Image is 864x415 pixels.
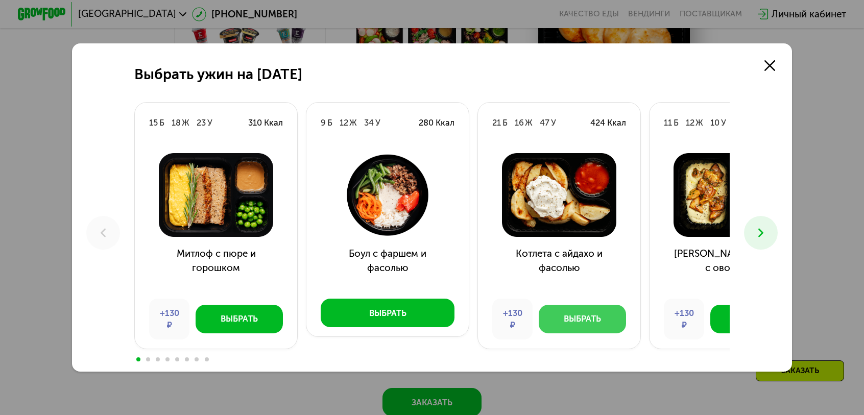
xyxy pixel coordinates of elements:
[695,117,703,129] div: Ж
[664,299,704,339] div: +130 ₽
[316,153,459,237] img: Боул с фаршем и фасолью
[369,307,406,320] div: Выбрать
[515,117,524,129] div: 16
[551,117,556,129] div: У
[321,117,326,129] div: 9
[321,299,454,327] button: Выбрать
[686,117,694,129] div: 12
[145,153,287,237] img: Митлоф с пюре и горошком
[182,117,189,129] div: Ж
[478,247,640,290] h3: Котлета с айдахо и фасолью
[659,153,802,237] img: Курица в карри с овощами
[650,247,812,290] h3: [PERSON_NAME] в карри с овощами
[349,117,357,129] div: Ж
[248,117,283,129] div: 310 Ккал
[674,117,679,129] div: Б
[502,117,508,129] div: Б
[419,117,454,129] div: 280 Ккал
[564,313,601,325] div: Выбрать
[492,299,532,339] div: +130 ₽
[492,117,501,129] div: 21
[149,117,158,129] div: 15
[306,247,469,290] h3: Боул с фаршем и фасолью
[364,117,374,129] div: 34
[721,117,726,129] div: У
[590,117,626,129] div: 424 Ккал
[197,117,206,129] div: 23
[135,247,297,290] h3: Митлоф с пюре и горошком
[340,117,348,129] div: 12
[488,153,631,237] img: Котлета с айдахо и фасолью
[327,117,332,129] div: Б
[525,117,533,129] div: Ж
[540,117,549,129] div: 47
[221,313,258,325] div: Выбрать
[539,305,626,333] button: Выбрать
[196,305,283,333] button: Выбрать
[207,117,212,129] div: У
[664,117,672,129] div: 11
[172,117,181,129] div: 18
[134,66,302,83] h2: Выбрать ужин на [DATE]
[710,117,719,129] div: 10
[149,299,189,339] div: +130 ₽
[159,117,164,129] div: Б
[375,117,380,129] div: У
